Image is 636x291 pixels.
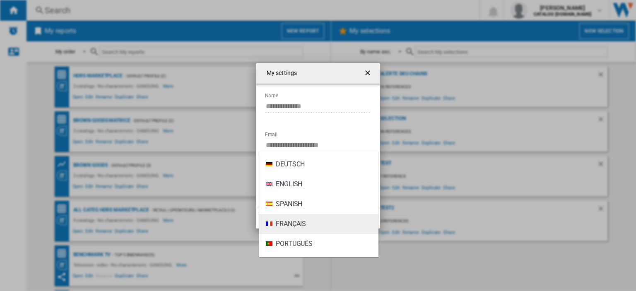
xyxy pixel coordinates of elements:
[276,219,306,228] span: Français
[266,241,272,246] img: pt_PT.png
[276,239,313,248] span: Português
[266,162,272,166] img: de_DE.png
[276,200,302,209] span: Spanish
[266,202,272,206] img: es_ES.png
[276,160,305,169] span: Deutsch
[266,221,272,226] img: fr_FR.png
[266,182,272,186] img: en_GB.png
[276,180,302,189] span: English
